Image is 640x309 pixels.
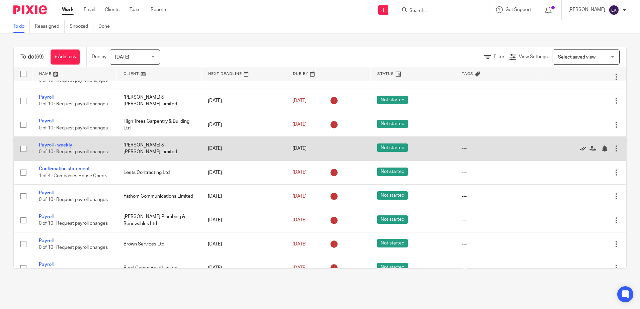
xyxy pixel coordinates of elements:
div: --- [462,241,535,247]
span: [DATE] [293,170,307,175]
a: Confirmation statement [39,167,90,171]
span: Not started [377,96,408,104]
span: Not started [377,120,408,128]
div: --- [462,169,535,176]
td: [DATE] [201,256,286,280]
span: Select saved view [558,55,595,60]
a: Payroll [39,191,54,195]
td: Rural Commercial Limited [117,256,202,280]
td: [PERSON_NAME] Plumbing & Renewables Ltd [117,208,202,232]
a: + Add task [51,49,80,65]
span: 1 of 4 · Companies House Check [39,174,107,178]
span: 0 of 10 · Request payroll changes [39,197,108,202]
span: Tags [462,72,473,76]
span: [DATE] [293,194,307,199]
a: Done [98,20,115,33]
div: --- [462,121,535,128]
td: [DATE] [201,89,286,113]
span: 0 of 10 · Request payroll changes [39,221,108,226]
span: [DATE] [293,266,307,270]
span: [DATE] [293,122,307,127]
span: 0 of 10 · Request payroll changes [39,102,108,107]
span: [DATE] [293,146,307,151]
td: [PERSON_NAME] & [PERSON_NAME] Limited [117,89,202,113]
span: Filter [494,55,504,59]
td: High Trees Carpentry & Building Ltd [117,113,202,136]
td: Leets Contracting Ltd [117,161,202,184]
img: svg%3E [609,5,619,15]
span: 0 of 10 · Request payroll changes [39,149,108,154]
a: Clients [105,6,119,13]
a: Payroll [39,119,54,123]
span: 0 of 10 · Request payroll changes [39,245,108,250]
p: [PERSON_NAME] [568,6,605,13]
span: Not started [377,263,408,271]
td: [DATE] [201,137,286,161]
div: --- [462,97,535,104]
a: Email [84,6,95,13]
a: Payroll [39,95,54,100]
span: [DATE] [293,242,307,246]
span: (69) [34,54,44,60]
td: [PERSON_NAME] & [PERSON_NAME] Limited [117,137,202,161]
a: Payroll [39,262,54,267]
span: Not started [377,215,408,224]
td: [DATE] [201,208,286,232]
a: Payroll [39,238,54,243]
a: Work [62,6,74,13]
span: View Settings [519,55,548,59]
td: Fathom Communications Limited [117,184,202,208]
td: Brown Services Ltd [117,232,202,256]
span: [DATE] [115,55,129,60]
div: --- [462,265,535,271]
span: [DATE] [293,218,307,222]
td: [DATE] [201,184,286,208]
p: Due by [92,54,106,60]
div: --- [462,193,535,200]
a: Payroll [39,214,54,219]
input: Search [409,8,469,14]
h1: To do [20,54,44,61]
div: --- [462,145,535,152]
span: Get Support [505,7,531,12]
a: Mark as done [579,145,589,152]
span: Not started [377,143,408,152]
div: --- [462,217,535,223]
a: Payroll - weekly [39,143,72,147]
span: 0 of 10 · Request payroll changes [39,126,108,130]
span: Not started [377,168,408,176]
td: [DATE] [201,232,286,256]
a: Reports [151,6,167,13]
a: Team [130,6,141,13]
a: To do [13,20,30,33]
span: Not started [377,239,408,247]
a: Snoozed [70,20,93,33]
span: [DATE] [293,98,307,103]
img: Pixie [13,5,47,14]
a: Reassigned [35,20,65,33]
td: [DATE] [201,161,286,184]
span: Not started [377,191,408,200]
td: [DATE] [201,113,286,136]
